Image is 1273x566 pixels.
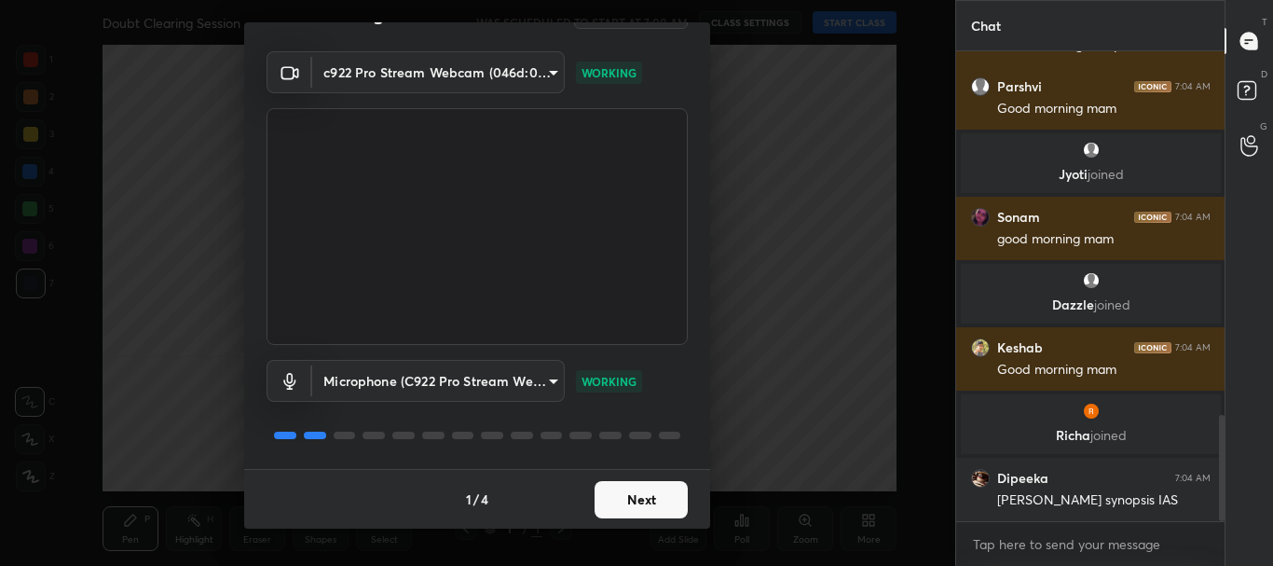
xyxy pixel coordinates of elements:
[1175,342,1211,353] div: 7:04 AM
[466,490,472,509] h4: 1
[997,100,1211,118] div: Good morning mam
[1081,402,1100,421] img: 43004ca2087c4701a5e76dbdaf81d395.jpg
[312,51,565,93] div: c922 Pro Stream Webcam (046d:085c)
[1134,81,1171,92] img: iconic-dark.1390631f.png
[1089,426,1126,444] span: joined
[1093,296,1129,313] span: joined
[1134,212,1171,223] img: iconic-dark.1390631f.png
[997,209,1040,226] h6: Sonam
[1261,67,1267,81] p: D
[956,1,1016,50] p: Chat
[972,297,1210,312] p: Dazzle
[971,469,990,488] img: d9a4887a4b8e48f99ad465d55c0ec951.jpg
[312,360,565,402] div: c922 Pro Stream Webcam (046d:085c)
[1262,15,1267,29] p: T
[473,490,479,509] h4: /
[956,51,1225,521] div: grid
[997,339,1043,356] h6: Keshab
[582,373,636,390] p: WORKING
[1260,119,1267,133] p: G
[1175,212,1211,223] div: 7:04 AM
[1087,165,1123,183] span: joined
[997,361,1211,380] div: Good morning mam
[1081,271,1100,290] img: default.png
[595,481,688,518] button: Next
[972,428,1210,443] p: Richa
[997,78,1042,95] h6: Parshvi
[972,167,1210,182] p: Jyoti
[1175,81,1211,92] div: 7:04 AM
[997,491,1211,510] div: [PERSON_NAME] synopsis IAS
[971,77,990,96] img: default.png
[582,64,636,81] p: WORKING
[997,470,1048,487] h6: Dipeeka
[971,338,990,357] img: 412226a0cd614412acad968a61a8bb21.jpg
[1134,342,1171,353] img: iconic-dark.1390631f.png
[1175,473,1211,484] div: 7:04 AM
[1081,141,1100,159] img: default.png
[481,490,488,509] h4: 4
[971,208,990,227] img: fa72584b109c4d5ba763370ff0990bab.jpg
[997,230,1211,249] div: good morning mam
